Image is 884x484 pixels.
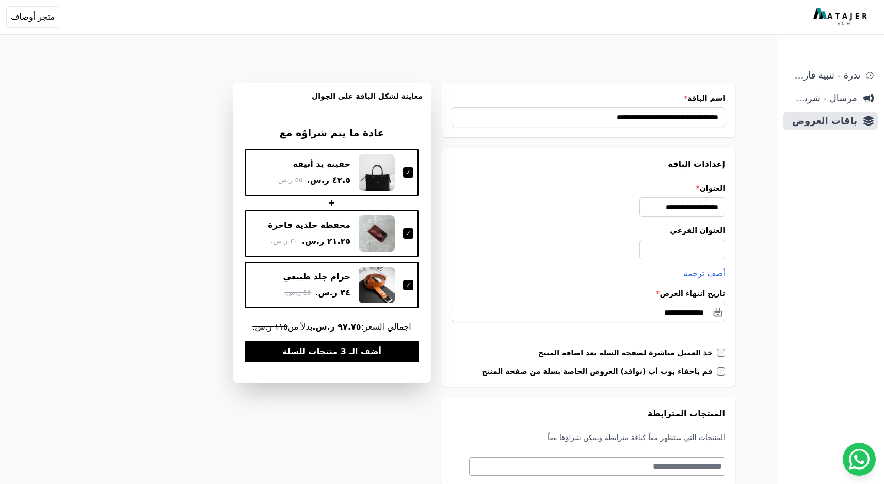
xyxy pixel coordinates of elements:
[359,215,395,252] img: محفظة جلدية فاخرة
[359,267,395,303] img: حزام جلد طبيعي
[283,271,351,283] div: حزام جلد طبيعي
[245,321,419,333] span: اجمالي السعر: بدلاً من
[307,174,350,186] span: ٤٢.٥ ر.س.
[293,159,350,170] div: حقيبة يد أنيقة
[787,91,857,105] span: مرسال - شريط دعاية
[11,11,55,23] span: متجر أوصاف
[683,269,725,278] span: أضف ترجمة
[359,154,395,191] img: حقيبة يد أنيقة
[245,126,419,141] h3: عادة ما يتم شراؤه مع
[302,235,350,247] span: ٢١.٢٥ ر.س.
[481,366,717,377] label: قم باخفاء بوب أب (نوافذ) العروض الخاصة بسلة من صفحة المنتج
[452,183,725,193] label: العنوان
[470,460,722,473] textarea: Search
[245,341,419,362] button: أضف الـ 3 منتجات للسلة
[245,197,419,209] div: +
[538,348,717,358] label: خذ العميل مباشرة لصفحة السلة بعد اضافة المنتج
[268,220,350,231] div: محفظة جلدية فاخرة
[282,346,381,358] span: أضف الـ 3 منتجات للسلة
[6,6,59,28] button: متجر أوصاف
[271,236,298,246] span: ٣٠ ر.س.
[312,322,361,332] b: ٩٧.٧٥ ر.س.
[284,287,311,298] span: ٤٥ ر.س.
[683,268,725,280] button: أضف ترجمة
[452,158,725,170] h3: إعدادات الباقة
[252,322,287,332] s: ١١٥ ر.س.
[452,408,725,420] h3: المنتجات المترابطة
[787,114,857,128] span: باقات العروض
[241,91,423,114] h3: معاينة لشكل الباقة على الجوال
[315,287,350,299] span: ٣٤ ر.س.
[452,225,725,236] label: العنوان الفرعي
[452,93,725,103] label: اسم الباقة
[276,175,302,185] span: ٥٥ ر.س.
[452,432,725,443] p: المنتجات التي ستظهر معاً كباقة مترابطة ويمكن شراؤها معاً
[813,8,870,26] img: MatajerTech Logo
[452,288,725,299] label: تاريخ انتهاء العرض
[787,68,860,83] span: ندرة - تنبية قارب علي النفاذ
